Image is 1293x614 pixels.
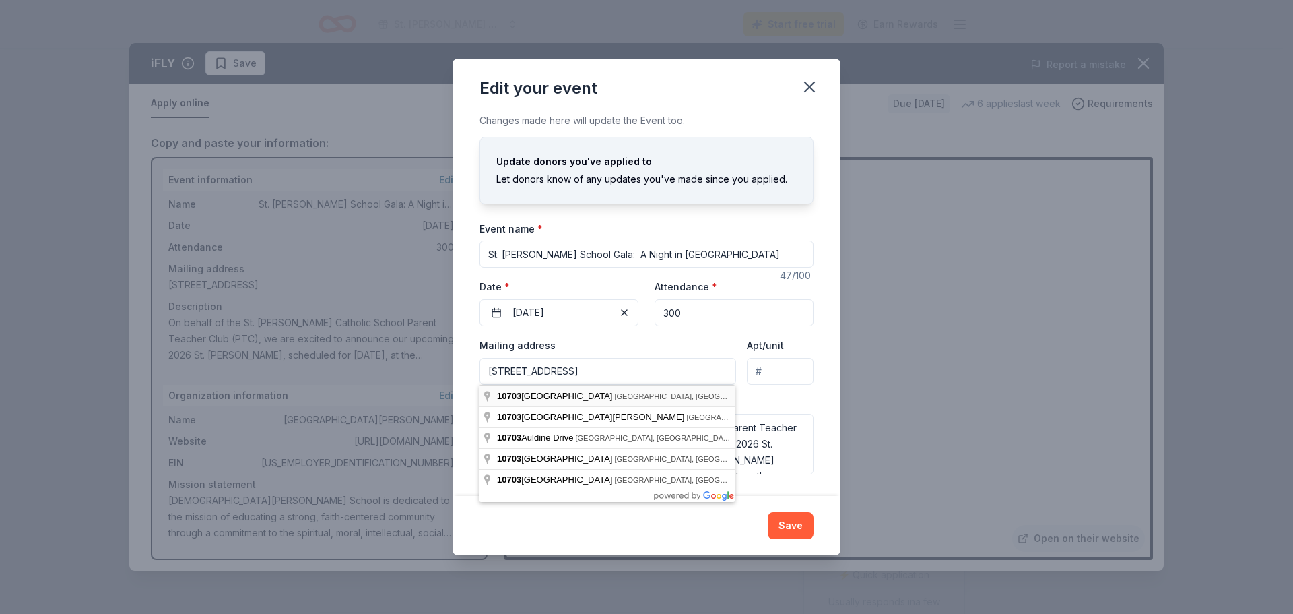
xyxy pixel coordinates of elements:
span: [GEOGRAPHIC_DATA], [GEOGRAPHIC_DATA], [GEOGRAPHIC_DATA] [575,434,815,442]
label: Date [479,280,638,294]
button: Save [768,512,814,539]
span: [GEOGRAPHIC_DATA] [497,391,614,401]
span: [GEOGRAPHIC_DATA], [GEOGRAPHIC_DATA], [GEOGRAPHIC_DATA] [614,455,854,463]
span: [GEOGRAPHIC_DATA] [497,474,614,485]
span: [GEOGRAPHIC_DATA], [GEOGRAPHIC_DATA], [GEOGRAPHIC_DATA] [614,476,854,484]
span: Auldine Drive [497,433,575,443]
input: Enter a US address [479,358,736,385]
span: 10703 [497,454,521,464]
span: 10703 [497,391,521,401]
div: Update donors you've applied to [496,154,797,170]
span: 10703 [497,474,521,485]
input: # [747,358,814,385]
label: Apt/unit [747,339,784,352]
div: Let donors know of any updates you've made since you applied. [496,171,797,187]
label: Attendance [655,280,717,294]
div: Edit your event [479,78,597,99]
span: [GEOGRAPHIC_DATA], [GEOGRAPHIC_DATA], [GEOGRAPHIC_DATA] [614,392,854,400]
button: [DATE] [479,299,638,326]
div: Changes made here will update the Event too. [479,113,814,129]
input: 20 [655,299,814,326]
span: 10703 [497,433,521,443]
label: Event name [479,222,543,236]
span: [GEOGRAPHIC_DATA] [497,454,614,464]
span: 10703 [497,412,521,422]
span: [GEOGRAPHIC_DATA][PERSON_NAME] [497,412,686,422]
label: Mailing address [479,339,556,352]
div: 47 /100 [780,268,814,284]
span: [GEOGRAPHIC_DATA], [GEOGRAPHIC_DATA], [GEOGRAPHIC_DATA] [686,413,926,421]
input: Spring Fundraiser [479,241,814,268]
